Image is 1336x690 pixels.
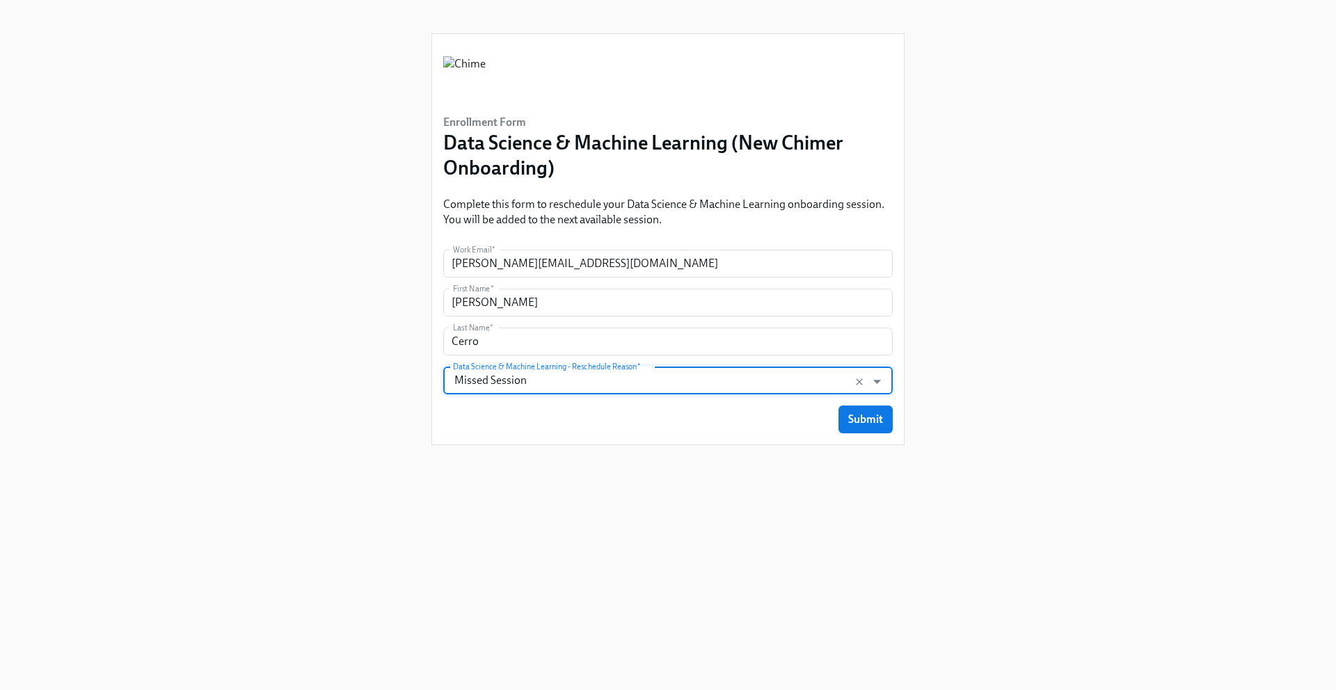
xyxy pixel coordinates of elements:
[851,374,868,390] button: Clear
[838,406,893,433] button: Submit
[443,56,486,98] img: Chime
[443,115,893,130] h6: Enrollment Form
[443,197,893,227] p: Complete this form to reschedule your Data Science & Machine Learning onboarding session. You wil...
[443,130,893,180] h3: Data Science & Machine Learning (New Chimer Onboarding)
[848,412,883,426] span: Submit
[866,371,888,392] button: Open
